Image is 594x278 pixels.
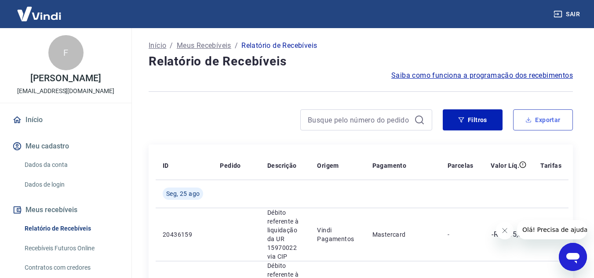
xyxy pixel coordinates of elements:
[391,70,573,81] a: Saiba como funciona a programação dos recebimentos
[492,229,526,240] p: -R$ 245,50
[21,239,121,257] a: Recebíveis Futuros Online
[17,87,114,96] p: [EMAIL_ADDRESS][DOMAIN_NAME]
[448,161,474,170] p: Parcelas
[48,35,84,70] div: F
[21,259,121,277] a: Contratos com credores
[372,161,407,170] p: Pagamento
[21,220,121,238] a: Relatório de Recebíveis
[496,222,514,239] iframe: Fechar mensagem
[267,161,297,170] p: Descrição
[5,6,74,13] span: Olá! Precisa de ajuda?
[149,53,573,70] h4: Relatório de Recebíveis
[491,161,519,170] p: Valor Líq.
[513,109,573,130] button: Exportar
[517,220,587,239] iframe: Mensagem da empresa
[177,40,231,51] a: Meus Recebíveis
[149,40,166,51] a: Início
[448,230,474,239] p: -
[163,161,169,170] p: ID
[559,243,587,271] iframe: Botão para abrir a janela de mensagens
[11,110,121,130] a: Início
[241,40,317,51] p: Relatório de Recebíveis
[540,161,561,170] p: Tarifas
[11,0,68,27] img: Vindi
[308,113,411,126] input: Busque pelo número do pedido
[443,109,503,130] button: Filtros
[235,40,238,51] p: /
[21,156,121,174] a: Dados da conta
[163,230,206,239] p: 20436159
[30,74,101,83] p: [PERSON_NAME]
[11,200,121,220] button: Meus recebíveis
[220,161,241,170] p: Pedido
[11,137,121,156] button: Meu cadastro
[552,6,583,22] button: Sair
[166,189,200,198] span: Seg, 25 ago
[317,161,339,170] p: Origem
[170,40,173,51] p: /
[21,176,121,194] a: Dados de login
[372,230,434,239] p: Mastercard
[267,208,303,261] p: Débito referente à liquidação da UR 15970022 via CIP
[317,226,358,243] p: Vindi Pagamentos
